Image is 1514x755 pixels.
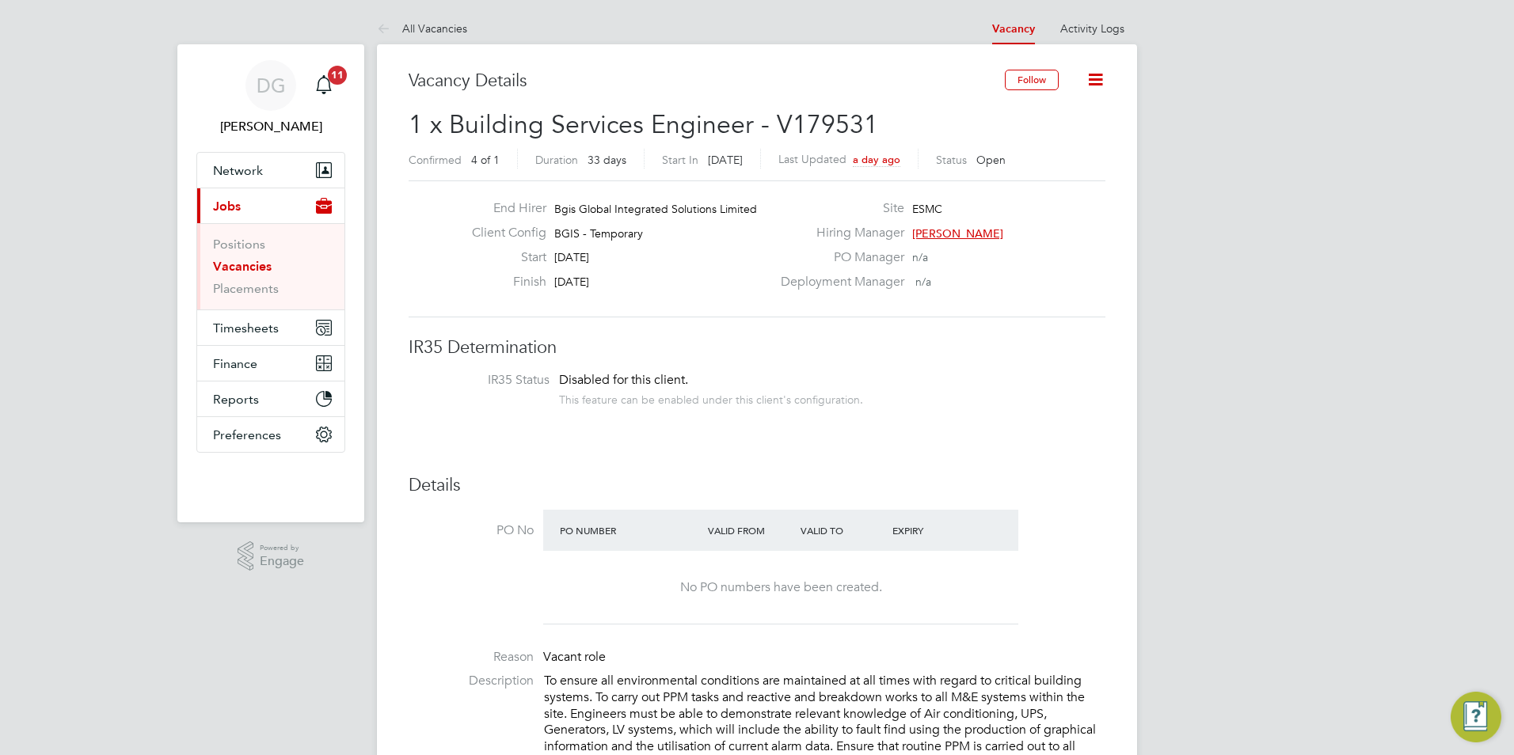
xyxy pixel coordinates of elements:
[260,541,304,555] span: Powered by
[912,226,1003,241] span: [PERSON_NAME]
[197,310,344,345] button: Timesheets
[559,372,688,388] span: Disabled for this client.
[213,199,241,214] span: Jobs
[409,673,534,689] label: Description
[197,417,344,452] button: Preferences
[1060,21,1124,36] a: Activity Logs
[213,392,259,407] span: Reports
[196,60,345,136] a: DG[PERSON_NAME]
[409,474,1105,497] h3: Details
[197,223,344,309] div: Jobs
[797,516,889,544] div: Valid To
[308,60,340,111] a: 11
[177,44,364,522] nav: Main navigation
[197,381,344,416] button: Reports
[459,200,546,217] label: End Hirer
[936,153,967,167] label: Status
[409,109,878,140] span: 1 x Building Services Engineer - V179531
[554,250,589,264] span: [DATE]
[888,516,981,544] div: Expiry
[915,275,931,289] span: n/a
[471,153,500,167] span: 4 of 1
[778,152,846,166] label: Last Updated
[704,516,797,544] div: Valid From
[771,200,904,217] label: Site
[213,321,279,336] span: Timesheets
[912,202,942,216] span: ESMC
[197,469,345,494] img: fastbook-logo-retina.png
[708,153,743,167] span: [DATE]
[409,70,1005,93] h3: Vacancy Details
[459,249,546,266] label: Start
[853,153,900,166] span: a day ago
[213,163,263,178] span: Network
[771,274,904,290] label: Deployment Manager
[197,346,344,381] button: Finance
[257,75,286,96] span: DG
[424,372,550,389] label: IR35 Status
[554,275,589,289] span: [DATE]
[409,153,462,167] label: Confirmed
[771,249,904,266] label: PO Manager
[409,336,1105,359] h3: IR35 Determination
[409,649,534,666] label: Reason
[976,153,1006,167] span: Open
[554,202,757,216] span: Bgis Global Integrated Solutions Limited
[377,21,467,36] a: All Vacancies
[459,274,546,290] label: Finish
[213,281,279,296] a: Placements
[588,153,626,167] span: 33 days
[238,541,305,571] a: Powered byEngage
[213,259,272,274] a: Vacancies
[213,237,265,252] a: Positions
[554,226,643,241] span: BGIS - Temporary
[543,649,606,665] span: Vacant role
[556,516,704,544] div: PO Number
[196,469,345,494] a: Go to home page
[535,153,578,167] label: Duration
[260,555,304,568] span: Engage
[197,188,344,223] button: Jobs
[662,153,698,167] label: Start In
[213,356,257,371] span: Finance
[771,225,904,241] label: Hiring Manager
[328,66,347,85] span: 11
[912,250,928,264] span: n/a
[1005,70,1059,90] button: Follow
[1451,692,1501,742] button: Engage Resource Center
[459,225,546,241] label: Client Config
[197,153,344,188] button: Network
[992,22,1035,36] a: Vacancy
[213,427,281,442] span: Preferences
[196,117,345,136] span: Daniel Gwynn
[559,579,1002,596] div: No PO numbers have been created.
[409,522,534,539] label: PO No
[559,389,863,407] div: This feature can be enabled under this client's configuration.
